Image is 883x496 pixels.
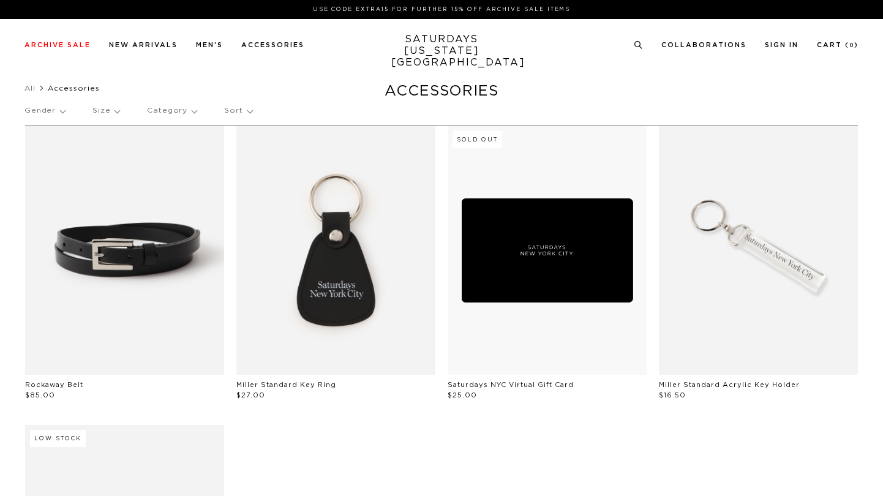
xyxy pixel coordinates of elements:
[48,85,100,92] span: Accessories
[224,97,252,125] p: Sort
[92,97,119,125] p: Size
[24,97,65,125] p: Gender
[109,42,178,48] a: New Arrivals
[817,42,859,48] a: Cart (0)
[391,34,492,69] a: SATURDAYS[US_STATE][GEOGRAPHIC_DATA]
[453,131,502,148] div: Sold Out
[236,381,336,388] a: Miller Standard Key Ring
[196,42,223,48] a: Men's
[661,42,746,48] a: Collaborations
[236,392,265,399] span: $27.00
[659,392,686,399] span: $16.50
[849,43,854,48] small: 0
[30,430,86,447] div: Low Stock
[24,85,36,92] a: All
[765,42,798,48] a: Sign In
[24,42,91,48] a: Archive Sale
[29,5,854,14] p: Use Code EXTRA15 for Further 15% Off Archive Sale Items
[147,97,197,125] p: Category
[448,381,574,388] a: Saturdays NYC Virtual Gift Card
[25,381,83,388] a: Rockaway Belt
[448,392,477,399] span: $25.00
[25,392,55,399] span: $85.00
[659,381,800,388] a: Miller Standard Acrylic Key Holder
[241,42,304,48] a: Accessories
